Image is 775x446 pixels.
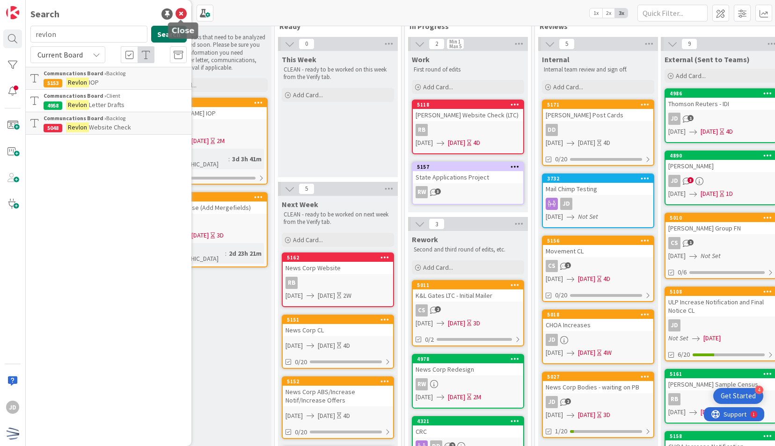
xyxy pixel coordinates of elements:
div: RW [413,186,523,198]
div: 4D [473,138,480,148]
span: 0 [299,38,314,50]
div: 5027 [547,374,653,380]
div: 4 [755,386,763,394]
div: 5048 [44,124,62,132]
div: 3732Mail Chimp Testing [543,174,653,195]
span: 0/20 [295,427,307,437]
div: 5012 [156,193,267,201]
span: [DATE] [578,138,595,148]
div: News Corp Website [283,262,393,274]
div: 3D [217,230,224,240]
i: Not Set [578,212,598,221]
div: News Corp CL [283,324,393,336]
div: CS [416,304,428,317]
div: 5153 [44,79,62,87]
div: JD [6,401,19,414]
div: 4D [603,138,610,148]
div: K&L Gates LTC - Initial Mailer [413,289,523,302]
div: 5027 [543,373,653,381]
span: [DATE] [546,212,563,222]
div: JD [543,396,653,408]
span: [DATE] [701,407,718,417]
a: 5027News Corp Bodies - waiting on PBJD[DATE][DATE]3D1/20 [542,372,654,438]
span: [DATE] [448,392,465,402]
div: 5171 [543,101,653,109]
div: 5012LTC Enterprise (Add Mergefields) [156,193,267,214]
div: 5156Movement CL [543,237,653,257]
div: 3732 [547,175,653,182]
div: 5018 [547,311,653,318]
div: [PERSON_NAME] Post Cards [543,109,653,121]
div: 5157State Applications Project [413,163,523,183]
div: [PERSON_NAME] IOP [156,107,267,119]
div: RB [416,124,428,136]
div: 5151 [287,317,393,323]
span: 1 [565,262,571,268]
div: 5151News Corp CL [283,316,393,336]
div: RB [413,124,523,136]
div: 4879[PERSON_NAME] IOP [156,99,267,119]
span: 1 [687,239,694,245]
input: Search for title... [30,26,147,43]
span: 0/20 [295,357,307,367]
div: 5152News Corp ABS/Increase Notif/Increase Offers [283,377,393,406]
span: [DATE] [668,127,686,137]
div: 2d 23h 21m [227,248,264,259]
div: 1D [726,189,733,199]
div: Backlog [44,114,187,122]
div: DD [543,124,653,136]
div: JD [668,175,680,187]
p: CLEANING - Tasks that need to be analyzed and completed soon. Please be sure you have all the inf... [157,34,266,72]
div: JD [560,198,572,210]
p: Second and third round of edits, etc. [414,246,522,253]
div: 5018 [543,310,653,319]
span: 5 [559,38,575,50]
span: Support [20,1,43,13]
span: [DATE] [546,410,563,420]
span: [DATE] [668,407,686,417]
span: 2 [565,398,571,404]
div: RB [283,277,393,289]
div: 5162 [283,253,393,262]
span: : [225,248,227,259]
div: 3D [473,318,480,328]
span: 9 [681,38,697,50]
div: 4879 [161,100,267,106]
div: LTC Enterprise (Add Mergefields) [156,201,267,214]
a: 5011K&L Gates LTC - Initial MailerCS[DATE][DATE]3D0/2 [412,280,524,346]
span: [DATE] [285,411,303,421]
div: 5118 [417,101,523,108]
span: [DATE] [448,138,465,148]
p: CLEAN - ready to be worked on this week from the Verify tab. [284,66,392,81]
mark: Revlon [66,78,89,87]
div: 4879 [156,99,267,107]
div: 5012 [161,194,267,201]
div: JD [668,113,680,125]
div: 5027News Corp Bodies - waiting on PB [543,373,653,393]
div: RB [285,277,298,289]
span: 1/20 [555,426,567,436]
b: Communcations Board › [44,115,106,122]
div: CS [156,122,267,134]
span: Add Card... [553,83,583,91]
div: CRC [413,425,523,438]
div: Time in [GEOGRAPHIC_DATA] [159,243,225,264]
div: News Corp Bodies - waiting on PB [543,381,653,393]
a: 5162News Corp WebsiteRB[DATE][DATE]2W [282,252,394,307]
div: Get Started [721,391,756,401]
span: 1 [687,115,694,121]
span: [DATE] [701,127,718,137]
div: JD [546,334,558,346]
div: RB [668,393,680,405]
div: Movement CL [543,245,653,257]
div: 4978 [413,355,523,363]
span: 3 [687,177,694,183]
div: 2M [217,136,225,146]
div: 5162News Corp Website [283,253,393,274]
div: 5157 [413,163,523,171]
span: [DATE] [318,341,335,351]
span: Current Board [37,50,83,59]
span: Rework [412,235,438,244]
span: [DATE] [416,318,433,328]
div: CS [668,237,680,249]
